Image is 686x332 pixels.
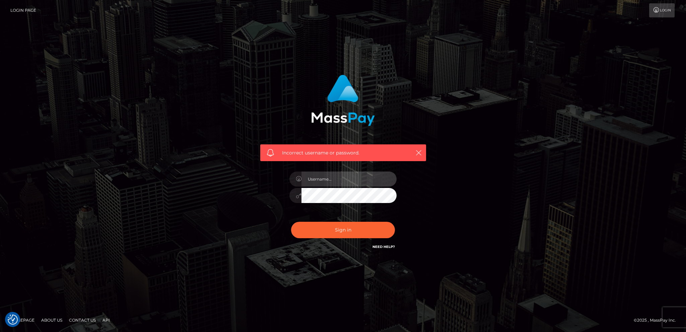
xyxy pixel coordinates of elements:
[10,3,36,17] a: Login Page
[100,315,113,325] a: API
[301,172,397,187] input: Username...
[39,315,65,325] a: About Us
[372,245,395,249] a: Need Help?
[291,222,395,238] button: Sign in
[649,3,675,17] a: Login
[282,149,404,156] span: Incorrect username or password.
[311,75,375,126] img: MassPay Login
[634,317,681,324] div: © 2025 , MassPay Inc.
[8,315,18,325] img: Revisit consent button
[66,315,98,325] a: Contact Us
[8,315,18,325] button: Consent Preferences
[7,315,37,325] a: Homepage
